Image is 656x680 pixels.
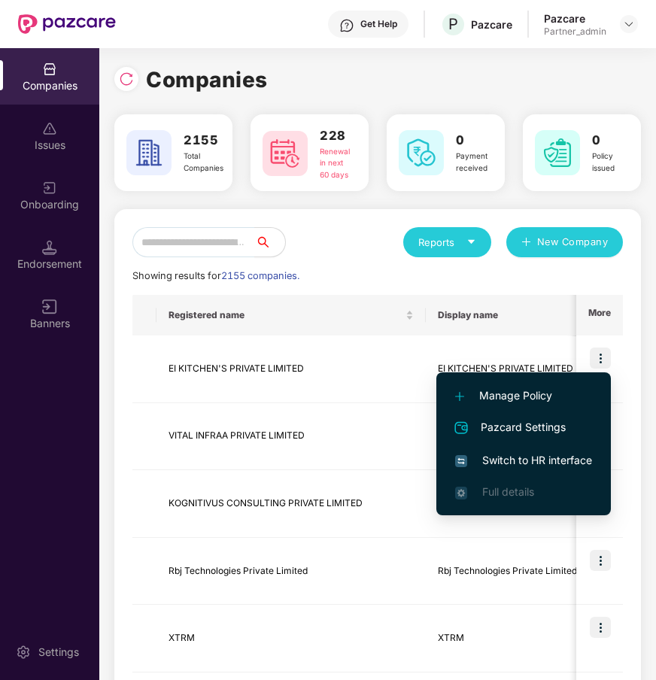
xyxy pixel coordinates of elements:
[34,645,84,660] div: Settings
[456,150,488,174] div: Payment received
[42,62,57,77] img: svg+xml;base64,PHN2ZyBpZD0iQ29tcGFuaWVzIiB4bWxucz0iaHR0cDovL3d3dy53My5vcmcvMjAwMC9zdmciIHdpZHRoPS...
[466,237,476,247] span: caret-down
[590,617,611,638] img: icon
[482,485,534,498] span: Full details
[42,121,57,136] img: svg+xml;base64,PHN2ZyBpZD0iSXNzdWVzX2Rpc2FibGVkIiB4bWxucz0iaHR0cDovL3d3dy53My5vcmcvMjAwMC9zdmciIH...
[339,18,354,33] img: svg+xml;base64,PHN2ZyBpZD0iSGVscC0zMngzMiIgeG1sbnM9Imh0dHA6Ly93d3cudzMub3JnLzIwMDAvc3ZnIiB3aWR0aD...
[448,15,458,33] span: P
[16,645,31,660] img: svg+xml;base64,PHN2ZyBpZD0iU2V0dGluZy0yMHgyMCIgeG1sbnM9Imh0dHA6Ly93d3cudzMub3JnLzIwMDAvc3ZnIiB3aW...
[132,270,299,281] span: Showing results for
[471,17,512,32] div: Pazcare
[156,295,426,335] th: Registered name
[184,131,216,150] h3: 2155
[360,18,397,30] div: Get Help
[455,487,467,499] img: svg+xml;base64,PHN2ZyB4bWxucz0iaHR0cDovL3d3dy53My5vcmcvMjAwMC9zdmciIHdpZHRoPSIxNi4zNjMiIGhlaWdodD...
[592,150,624,174] div: Policy issued
[184,150,216,174] div: Total Companies
[455,455,467,467] img: svg+xml;base64,PHN2ZyB4bWxucz0iaHR0cDovL3d3dy53My5vcmcvMjAwMC9zdmciIHdpZHRoPSIxNiIgaGVpZ2h0PSIxNi...
[156,403,426,471] td: VITAL INFRAA PRIVATE LIMITED
[544,26,606,38] div: Partner_admin
[263,131,308,176] img: svg+xml;base64,PHN2ZyB4bWxucz0iaHR0cDovL3d3dy53My5vcmcvMjAwMC9zdmciIHdpZHRoPSI2MCIgaGVpZ2h0PSI2MC...
[169,309,402,321] span: Registered name
[119,71,134,87] img: svg+xml;base64,PHN2ZyBpZD0iUmVsb2FkLTMyeDMyIiB4bWxucz0iaHR0cDovL3d3dy53My5vcmcvMjAwMC9zdmciIHdpZH...
[156,538,426,606] td: Rbj Technologies Private Limited
[18,14,116,34] img: New Pazcare Logo
[42,240,57,255] img: svg+xml;base64,PHN2ZyB3aWR0aD0iMTQuNSIgaGVpZ2h0PSIxNC41IiB2aWV3Qm94PSIwIDAgMTYgMTYiIGZpbGw9Im5vbm...
[455,387,592,404] span: Manage Policy
[535,130,580,175] img: svg+xml;base64,PHN2ZyB4bWxucz0iaHR0cDovL3d3dy53My5vcmcvMjAwMC9zdmciIHdpZHRoPSI2MCIgaGVpZ2h0PSI2MC...
[521,237,531,249] span: plus
[156,470,426,538] td: KOGNITIVUS CONSULTING PRIVATE LIMITED
[42,181,57,196] img: svg+xml;base64,PHN2ZyB3aWR0aD0iMjAiIGhlaWdodD0iMjAiIHZpZXdCb3g9IjAgMCAyMCAyMCIgZmlsbD0ibm9uZSIgeG...
[590,550,611,571] img: icon
[254,227,286,257] button: search
[221,270,299,281] span: 2155 companies.
[590,348,611,369] img: icon
[146,63,268,96] h1: Companies
[455,452,592,469] span: Switch to HR interface
[455,419,592,437] span: Pazcard Settings
[623,18,635,30] img: svg+xml;base64,PHN2ZyBpZD0iRHJvcGRvd24tMzJ4MzIiIHhtbG5zPSJodHRwOi8vd3d3LnczLm9yZy8yMDAwL3N2ZyIgd2...
[455,392,464,401] img: svg+xml;base64,PHN2ZyB4bWxucz0iaHR0cDovL3d3dy53My5vcmcvMjAwMC9zdmciIHdpZHRoPSIxMi4yMDEiIGhlaWdodD...
[254,236,285,248] span: search
[399,130,444,175] img: svg+xml;base64,PHN2ZyB4bWxucz0iaHR0cDovL3d3dy53My5vcmcvMjAwMC9zdmciIHdpZHRoPSI2MCIgaGVpZ2h0PSI2MC...
[544,11,606,26] div: Pazcare
[576,295,623,335] th: More
[320,126,352,146] h3: 228
[156,335,426,403] td: EI KITCHEN'S PRIVATE LIMITED
[537,235,609,250] span: New Company
[506,227,623,257] button: plusNew Company
[418,235,476,250] div: Reports
[320,146,352,181] div: Renewal in next 60 days
[42,299,57,314] img: svg+xml;base64,PHN2ZyB3aWR0aD0iMTYiIGhlaWdodD0iMTYiIHZpZXdCb3g9IjAgMCAxNiAxNiIgZmlsbD0ibm9uZSIgeG...
[452,419,470,437] img: svg+xml;base64,PHN2ZyB4bWxucz0iaHR0cDovL3d3dy53My5vcmcvMjAwMC9zdmciIHdpZHRoPSIyNCIgaGVpZ2h0PSIyNC...
[456,131,488,150] h3: 0
[156,605,426,672] td: XTRM
[592,131,624,150] h3: 0
[126,130,172,175] img: svg+xml;base64,PHN2ZyB4bWxucz0iaHR0cDovL3d3dy53My5vcmcvMjAwMC9zdmciIHdpZHRoPSI2MCIgaGVpZ2h0PSI2MC...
